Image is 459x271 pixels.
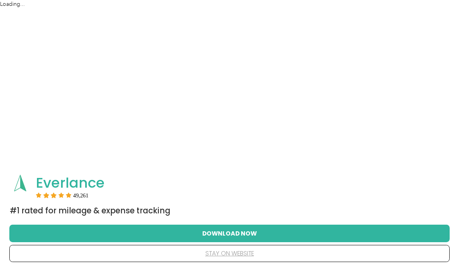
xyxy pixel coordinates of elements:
[10,205,170,216] span: #1 Rated for Mileage & Expense Tracking
[73,193,89,198] span: User reviews count
[22,245,437,262] button: stay on website
[22,225,437,241] button: Download Now
[36,173,105,193] span: Everlance
[36,192,89,198] div: Rating:5 stars
[10,172,31,194] img: App logo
